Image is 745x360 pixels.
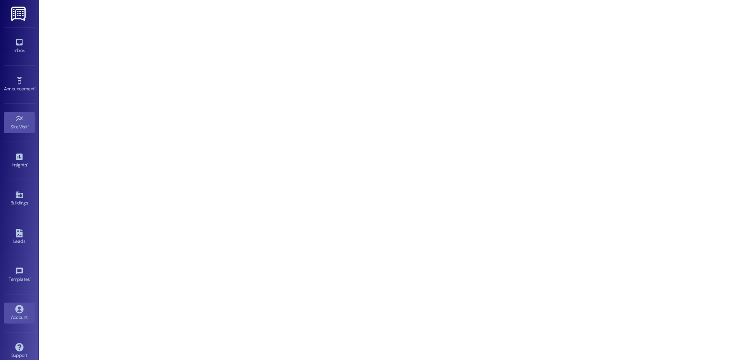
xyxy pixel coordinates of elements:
a: Leads [4,227,35,247]
span: • [30,275,31,281]
span: • [27,161,28,166]
a: Buildings [4,188,35,209]
a: Templates • [4,265,35,286]
span: • [35,85,36,90]
span: • [28,123,29,128]
a: Site Visit • [4,112,35,133]
a: Insights • [4,150,35,171]
a: Account [4,303,35,324]
img: ResiDesk Logo [11,7,27,21]
a: Inbox [4,36,35,57]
